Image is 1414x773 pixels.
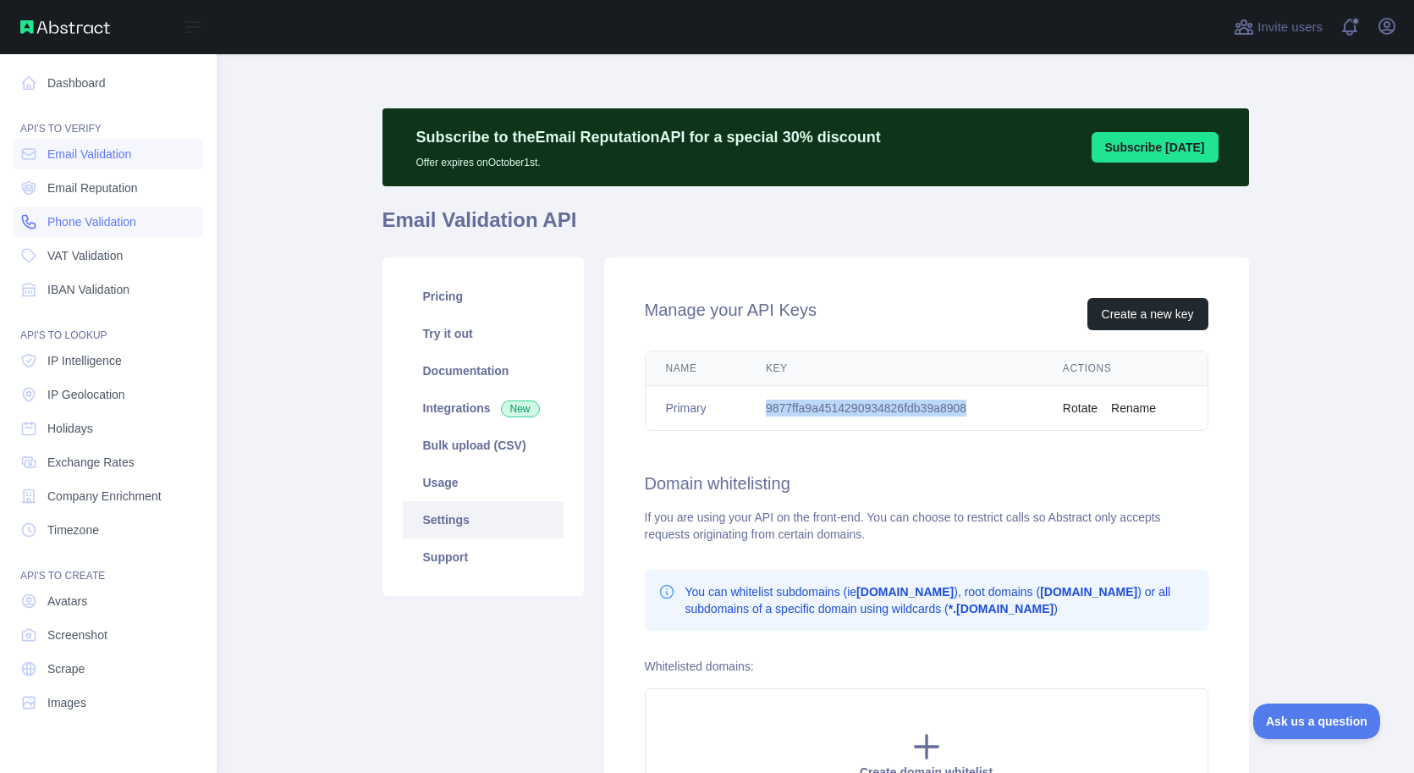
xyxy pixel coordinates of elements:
[403,389,564,427] a: Integrations New
[14,173,203,203] a: Email Reputation
[14,274,203,305] a: IBAN Validation
[47,660,85,677] span: Scrape
[14,549,203,583] div: API'S TO CREATE
[403,427,564,464] a: Bulk upload (CSV)
[47,420,93,437] span: Holidays
[856,585,954,599] b: [DOMAIN_NAME]
[501,400,540,417] span: New
[47,593,87,610] span: Avatars
[47,386,125,403] span: IP Geolocation
[47,694,86,711] span: Images
[1092,132,1219,163] button: Subscribe [DATE]
[14,481,203,511] a: Company Enrichment
[47,627,107,643] span: Screenshot
[14,515,203,545] a: Timezone
[1230,14,1326,41] button: Invite users
[47,146,131,163] span: Email Validation
[403,315,564,352] a: Try it out
[403,352,564,389] a: Documentation
[14,586,203,616] a: Avatars
[416,149,881,169] p: Offer expires on October 1st.
[403,464,564,501] a: Usage
[1043,351,1208,386] th: Actions
[646,386,746,431] td: Primary
[382,207,1249,247] h1: Email Validation API
[1063,400,1098,417] button: Rotate
[14,68,203,98] a: Dashboard
[47,522,99,538] span: Timezone
[47,179,138,196] span: Email Reputation
[14,654,203,684] a: Scrape
[1040,585,1137,599] b: [DOMAIN_NAME]
[685,583,1195,617] p: You can whitelist subdomains (ie ), root domains ( ) or all subdomains of a specific domain using...
[746,351,1043,386] th: Key
[14,240,203,271] a: VAT Validation
[949,602,1054,616] b: *.[DOMAIN_NAME]
[47,213,136,230] span: Phone Validation
[47,281,129,298] span: IBAN Validation
[14,379,203,410] a: IP Geolocation
[645,509,1208,543] div: If you are using your API on the front-end. You can choose to restrict calls so Abstract only acc...
[14,207,203,237] a: Phone Validation
[403,538,564,576] a: Support
[646,351,746,386] th: Name
[14,447,203,478] a: Exchange Rates
[746,386,1043,431] td: 9877ffa9a4514290934826fdb39a8908
[1257,18,1323,37] span: Invite users
[14,139,203,169] a: Email Validation
[14,345,203,376] a: IP Intelligence
[14,620,203,650] a: Screenshot
[14,687,203,718] a: Images
[14,102,203,135] div: API'S TO VERIFY
[416,125,881,149] p: Subscribe to the Email Reputation API for a special 30 % discount
[47,352,122,369] span: IP Intelligence
[403,278,564,315] a: Pricing
[47,454,135,471] span: Exchange Rates
[403,501,564,538] a: Settings
[47,247,123,264] span: VAT Validation
[1111,400,1156,417] button: Rename
[1087,298,1208,330] button: Create a new key
[1253,704,1380,739] iframe: Toggle Customer Support
[645,298,817,330] h2: Manage your API Keys
[645,660,754,673] label: Whitelisted domains:
[47,488,162,505] span: Company Enrichment
[20,20,110,34] img: Abstract API
[14,308,203,342] div: API'S TO LOOKUP
[14,413,203,444] a: Holidays
[645,472,1208,495] h2: Domain whitelisting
